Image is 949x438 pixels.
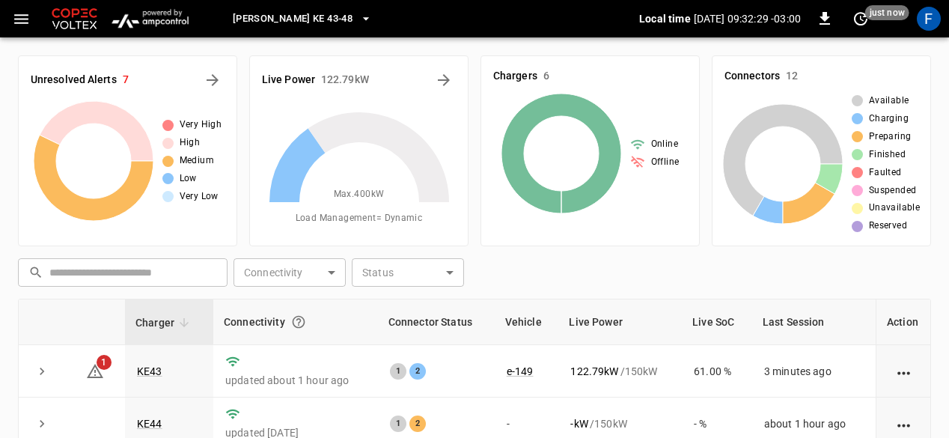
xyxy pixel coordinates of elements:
p: Local time [639,11,691,26]
th: Connector Status [378,299,495,345]
td: 3 minutes ago [752,345,876,398]
div: profile-icon [917,7,941,31]
span: [PERSON_NAME] KE 43-48 [233,10,353,28]
span: High [180,136,201,150]
th: Vehicle [495,299,559,345]
span: Faulted [869,165,902,180]
a: e-149 [507,365,534,377]
h6: Live Power [262,72,315,88]
div: action cell options [894,364,913,379]
img: ampcontrol.io logo [106,4,194,33]
p: 122.79 kW [570,364,618,379]
span: Very Low [180,189,219,204]
h6: 12 [786,68,798,85]
a: KE44 [137,418,162,430]
span: Very High [180,118,222,133]
button: expand row [31,360,53,383]
span: Available [869,94,909,109]
div: / 150 kW [570,364,670,379]
h6: 7 [123,72,129,88]
span: Suspended [869,183,917,198]
span: just now [865,5,909,20]
span: Low [180,171,197,186]
span: Finished [869,147,906,162]
a: KE43 [137,365,162,377]
img: Customer Logo [49,4,100,33]
span: Load Management = Dynamic [296,211,423,226]
h6: Unresolved Alerts [31,72,117,88]
a: 1 [86,364,104,376]
span: Medium [180,153,214,168]
div: 2 [409,363,426,380]
h6: 122.79 kW [321,72,369,88]
div: 2 [409,416,426,432]
h6: Chargers [493,68,537,85]
span: Charger [135,314,194,332]
span: Unavailable [869,201,920,216]
button: Energy Overview [432,68,456,92]
button: expand row [31,413,53,435]
div: Connectivity [224,308,367,335]
button: All Alerts [201,68,225,92]
button: set refresh interval [849,7,873,31]
th: Live Power [558,299,682,345]
span: Online [651,137,678,152]
div: action cell options [894,416,913,431]
span: Preparing [869,130,912,145]
span: Charging [869,112,909,127]
th: Last Session [752,299,876,345]
div: 1 [390,363,406,380]
span: Offline [651,155,680,170]
div: 1 [390,416,406,432]
div: / 150 kW [570,416,670,431]
button: [PERSON_NAME] KE 43-48 [227,4,378,34]
th: Action [876,299,930,345]
span: Reserved [869,219,907,234]
span: Max. 400 kW [334,187,385,202]
th: Live SoC [682,299,752,345]
button: Connection between the charger and our software. [285,308,312,335]
p: updated about 1 hour ago [225,373,366,388]
p: - kW [570,416,588,431]
p: [DATE] 09:32:29 -03:00 [694,11,801,26]
h6: Connectors [724,68,780,85]
td: 61.00 % [682,345,752,398]
h6: 6 [543,68,549,85]
span: 1 [97,355,112,370]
